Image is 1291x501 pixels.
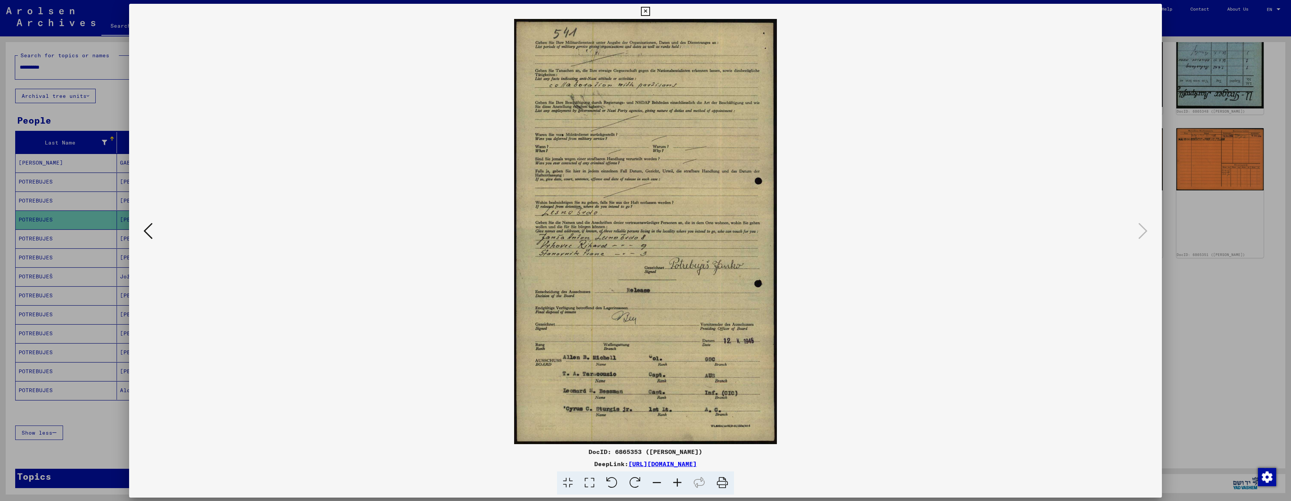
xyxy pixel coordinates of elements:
img: 002.jpg [155,19,1136,444]
div: DeepLink: [129,459,1162,468]
a: [URL][DOMAIN_NAME] [628,460,697,468]
div: DocID: 6865353 ([PERSON_NAME]) [129,447,1162,456]
div: Change consent [1258,468,1276,486]
img: Change consent [1258,468,1276,486]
